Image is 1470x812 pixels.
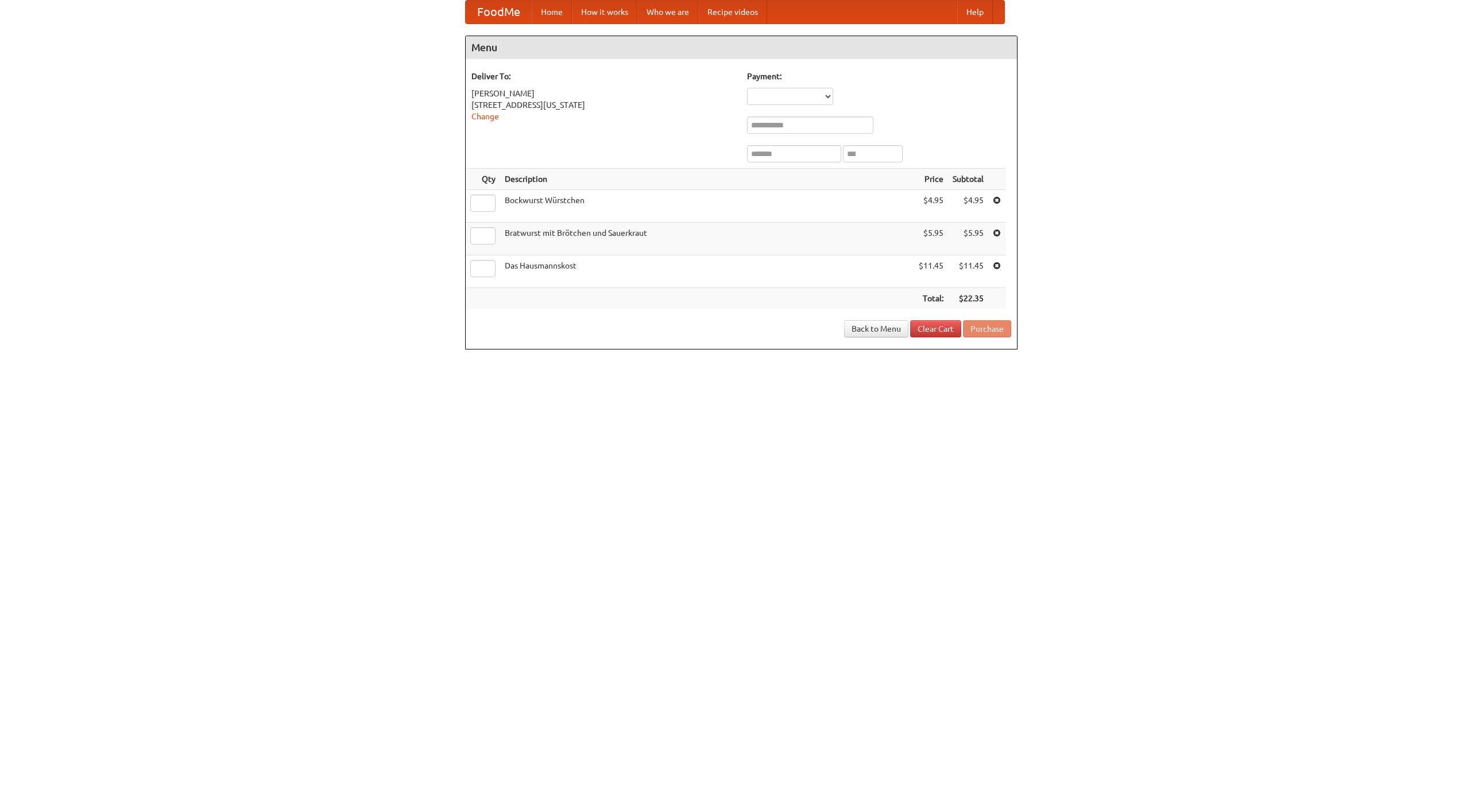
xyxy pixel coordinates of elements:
[948,288,988,309] th: $22.35
[466,36,1017,59] h4: Menu
[948,255,988,288] td: $11.45
[500,190,914,223] td: Bockwurst Würstchen
[914,190,948,223] td: $4.95
[963,320,1011,337] button: Purchase
[948,223,988,255] td: $5.95
[500,255,914,288] td: Das Hausmannskost
[910,320,961,337] a: Clear Cart
[532,1,572,24] a: Home
[637,1,698,24] a: Who we are
[500,223,914,255] td: Bratwurst mit Brötchen und Sauerkraut
[572,1,637,24] a: How it works
[914,255,948,288] td: $11.45
[844,320,908,337] a: Back to Menu
[466,169,500,190] th: Qty
[914,223,948,255] td: $5.95
[471,71,736,82] h5: Deliver To:
[500,169,914,190] th: Description
[747,71,1011,82] h5: Payment:
[471,112,499,121] a: Change
[914,169,948,190] th: Price
[948,190,988,223] td: $4.95
[471,99,736,111] div: [STREET_ADDRESS][US_STATE]
[471,88,736,99] div: [PERSON_NAME]
[698,1,767,24] a: Recipe videos
[957,1,993,24] a: Help
[914,288,948,309] th: Total:
[948,169,988,190] th: Subtotal
[466,1,532,24] a: FoodMe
